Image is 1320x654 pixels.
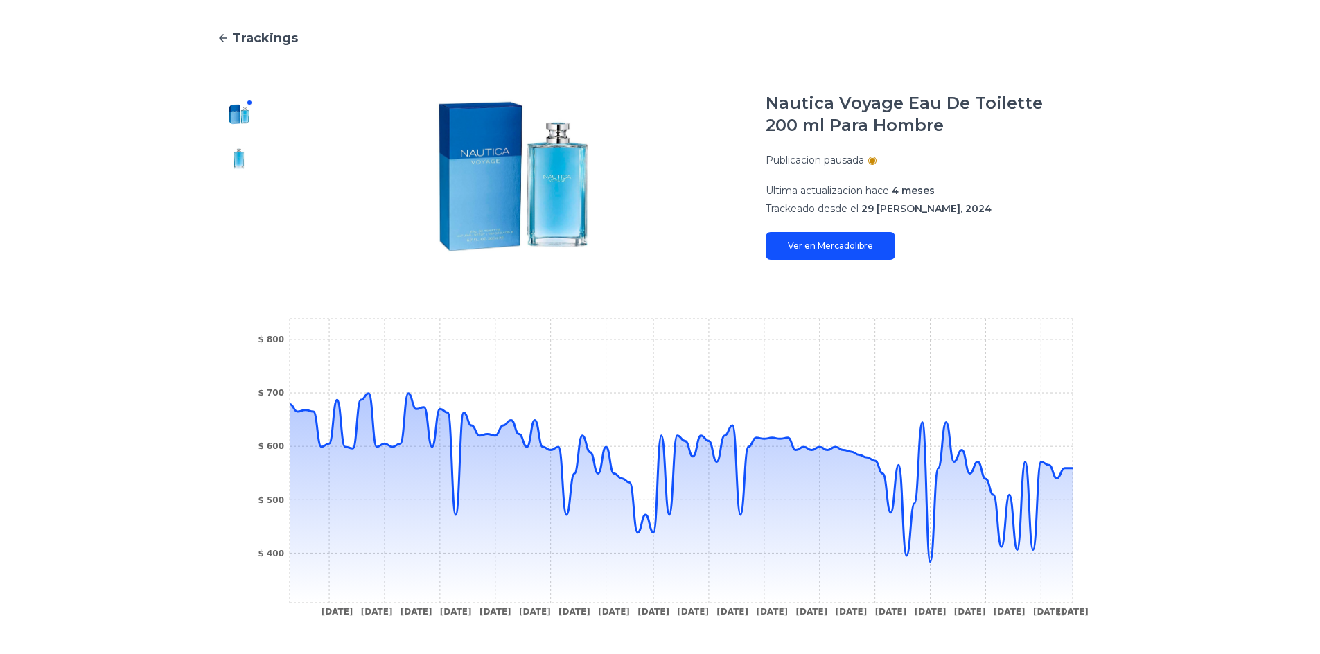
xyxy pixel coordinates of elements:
[766,202,859,215] span: Trackeado desde el
[228,148,250,170] img: Nautica Voyage Eau De Toilette 200 ml Para Hombre
[558,607,590,617] tspan: [DATE]
[953,607,985,617] tspan: [DATE]
[439,607,471,617] tspan: [DATE]
[258,495,284,505] tspan: $ 500
[892,184,935,197] span: 4 meses
[360,607,392,617] tspan: [DATE]
[766,92,1104,136] h1: Nautica Voyage Eau De Toilette 200 ml Para Hombre
[258,335,284,344] tspan: $ 800
[258,441,284,451] tspan: $ 600
[479,607,511,617] tspan: [DATE]
[232,28,298,48] span: Trackings
[677,607,709,617] tspan: [DATE]
[228,103,250,125] img: Nautica Voyage Eau De Toilette 200 ml Para Hombre
[874,607,906,617] tspan: [DATE]
[519,607,551,617] tspan: [DATE]
[795,607,827,617] tspan: [DATE]
[861,202,992,215] span: 29 [PERSON_NAME], 2024
[598,607,630,617] tspan: [DATE]
[914,607,946,617] tspan: [DATE]
[766,153,864,167] p: Publicacion pausada
[756,607,788,617] tspan: [DATE]
[993,607,1025,617] tspan: [DATE]
[400,607,432,617] tspan: [DATE]
[766,232,895,260] a: Ver en Mercadolibre
[637,607,669,617] tspan: [DATE]
[1057,607,1089,617] tspan: [DATE]
[258,388,284,398] tspan: $ 700
[766,184,889,197] span: Ultima actualizacion hace
[321,607,353,617] tspan: [DATE]
[716,607,748,617] tspan: [DATE]
[258,549,284,558] tspan: $ 400
[289,92,738,260] img: Nautica Voyage Eau De Toilette 200 ml Para Hombre
[1032,607,1064,617] tspan: [DATE]
[835,607,867,617] tspan: [DATE]
[217,28,1104,48] a: Trackings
